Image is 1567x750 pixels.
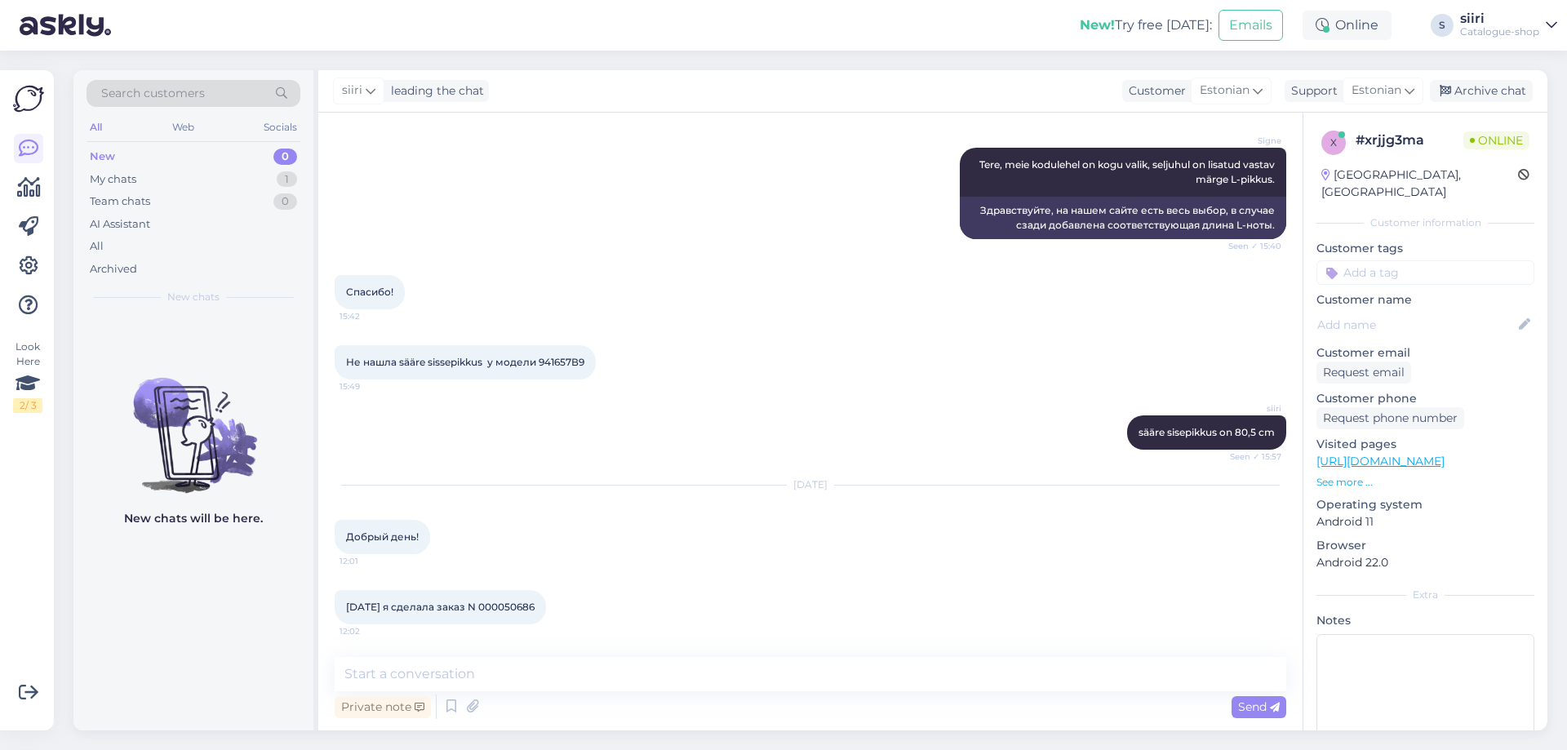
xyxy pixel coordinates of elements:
[346,286,393,298] span: Спасибо!
[1200,82,1250,100] span: Estonian
[1316,390,1534,407] p: Customer phone
[1316,260,1534,285] input: Add a tag
[335,477,1286,492] div: [DATE]
[1317,316,1516,334] input: Add name
[346,530,419,543] span: Добрый день!
[1139,426,1275,438] span: sääre sisepikkus on 80,5 cm
[169,117,198,138] div: Web
[13,398,42,413] div: 2 / 3
[1460,12,1539,25] div: siiri
[1316,240,1534,257] p: Customer tags
[1463,131,1529,149] span: Online
[1316,344,1534,362] p: Customer email
[340,555,401,567] span: 12:01
[384,82,484,100] div: leading the chat
[1316,436,1534,453] p: Visited pages
[277,171,297,188] div: 1
[340,310,401,322] span: 15:42
[13,83,44,114] img: Askly Logo
[340,625,401,637] span: 12:02
[101,85,205,102] span: Search customers
[1352,82,1401,100] span: Estonian
[13,339,42,413] div: Look Here
[124,510,263,527] p: New chats will be here.
[260,117,300,138] div: Socials
[273,193,297,210] div: 0
[1316,362,1411,384] div: Request email
[1321,166,1518,201] div: [GEOGRAPHIC_DATA], [GEOGRAPHIC_DATA]
[1316,513,1534,530] p: Android 11
[1316,454,1445,468] a: [URL][DOMAIN_NAME]
[1316,407,1464,429] div: Request phone number
[90,149,115,165] div: New
[1219,10,1283,41] button: Emails
[1220,240,1281,252] span: Seen ✓ 15:40
[960,197,1286,239] div: Здравствуйте, на нашем сайте есть весь выбор, в случае сзади добавлена ​​соответствующая длина L-...
[90,238,104,255] div: All
[1316,537,1534,554] p: Browser
[1330,136,1337,149] span: x
[1220,135,1281,147] span: Signe
[1316,215,1534,230] div: Customer information
[1122,82,1186,100] div: Customer
[1316,496,1534,513] p: Operating system
[1316,291,1534,308] p: Customer name
[1220,450,1281,463] span: Seen ✓ 15:57
[273,149,297,165] div: 0
[73,348,313,495] img: No chats
[1220,402,1281,415] span: siiri
[346,356,584,368] span: Не нашла sääre sissepikkus у модели 941657В9
[90,171,136,188] div: My chats
[340,380,401,393] span: 15:49
[90,261,137,277] div: Archived
[1460,25,1539,38] div: Catalogue-shop
[1316,588,1534,602] div: Extra
[1080,17,1115,33] b: New!
[1316,475,1534,490] p: See more ...
[1238,699,1280,714] span: Send
[90,193,150,210] div: Team chats
[1430,80,1533,102] div: Archive chat
[335,696,431,718] div: Private note
[167,290,220,304] span: New chats
[1285,82,1338,100] div: Support
[90,216,150,233] div: AI Assistant
[979,158,1277,185] span: Tere, meie kodulehel on kogu valik, seljuhul on lisatud vastav märge L-pikkus.
[1080,16,1212,35] div: Try free [DATE]:
[1460,12,1557,38] a: siiriCatalogue-shop
[1316,554,1534,571] p: Android 22.0
[342,82,362,100] span: siiri
[1356,131,1463,150] div: # xrjjg3ma
[1316,612,1534,629] p: Notes
[1303,11,1392,40] div: Online
[87,117,105,138] div: All
[346,601,535,613] span: [DATE] я сделала заказ N 000050686
[1431,14,1454,37] div: S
